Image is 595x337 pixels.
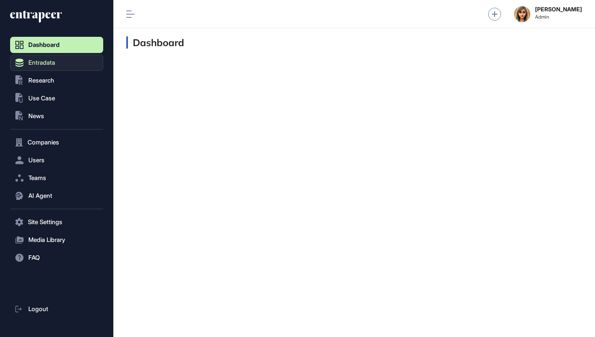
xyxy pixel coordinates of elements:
[28,237,65,243] span: Media Library
[28,219,62,225] span: Site Settings
[28,77,54,84] span: Research
[28,59,55,66] span: Entradata
[10,72,103,89] button: Research
[28,42,59,48] span: Dashboard
[28,113,44,119] span: News
[535,6,582,13] strong: [PERSON_NAME]
[514,6,530,22] img: admin-avatar
[10,170,103,186] button: Teams
[28,95,55,102] span: Use Case
[28,157,45,163] span: Users
[126,36,184,49] h3: Dashboard
[535,14,582,20] span: Admin
[10,108,103,124] button: News
[10,301,103,317] a: Logout
[10,250,103,266] button: FAQ
[10,55,103,71] button: Entradata
[10,37,103,53] a: Dashboard
[10,90,103,106] button: Use Case
[10,188,103,204] button: AI Agent
[10,232,103,248] button: Media Library
[28,254,40,261] span: FAQ
[10,214,103,230] button: Site Settings
[28,175,46,181] span: Teams
[10,134,103,150] button: Companies
[28,139,59,146] span: Companies
[28,193,52,199] span: AI Agent
[10,152,103,168] button: Users
[28,306,48,312] span: Logout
